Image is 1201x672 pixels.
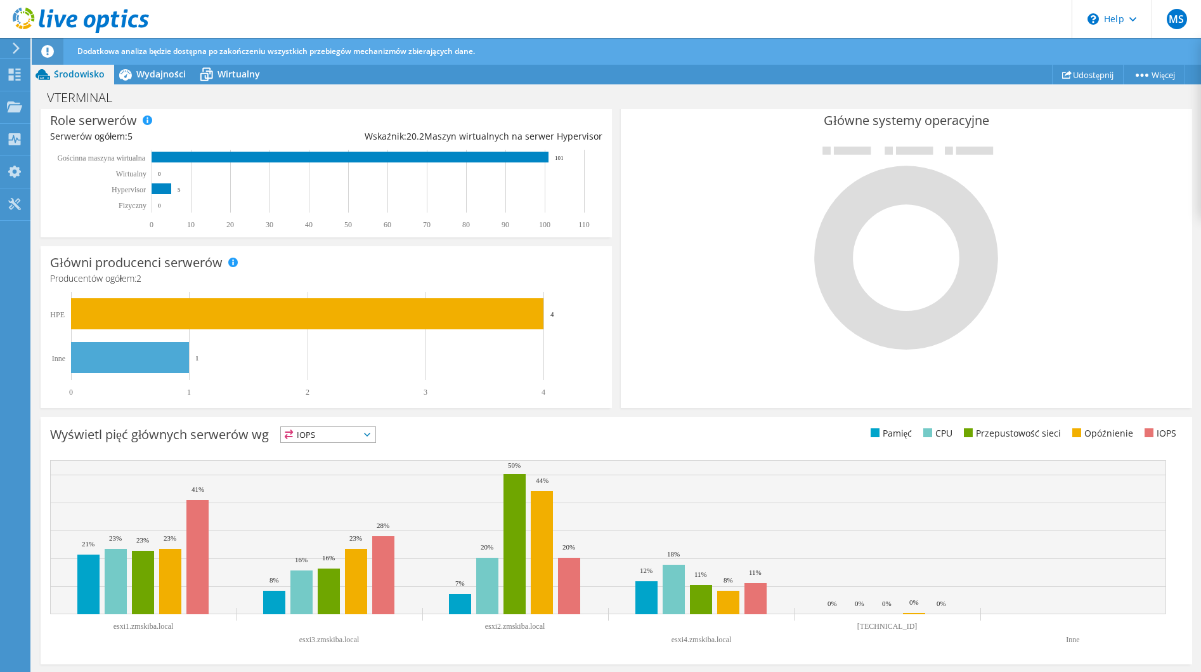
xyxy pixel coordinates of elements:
text: 1 [187,388,191,397]
text: esxi3.zmskiba.local [299,635,360,644]
a: Udostępnij [1052,65,1124,84]
text: HPE [50,310,65,319]
text: 0 [150,220,153,229]
span: 2 [136,272,141,284]
text: 21% [82,540,94,548]
text: 20 [226,220,234,229]
text: esxi4.zmskiba.local [672,635,732,644]
text: 0 [158,202,161,209]
text: 0% [909,598,919,606]
text: 11% [749,569,762,576]
span: Dodatkowa analiza będzie dostępna po zakończeniu wszystkich przebiegów mechanizmów zbierających d... [77,46,475,56]
text: 20% [562,543,575,551]
text: 41% [192,485,204,493]
text: 80 [462,220,470,229]
h4: Producentów ogółem: [50,272,602,286]
text: 50% [508,461,521,469]
text: 18% [667,550,680,558]
li: Pamięć [867,426,912,440]
text: esxi1.zmskiba.local [114,622,174,631]
text: 4 [550,310,554,318]
text: 0 [69,388,73,397]
span: Wirtualny [217,68,260,80]
span: 20.2 [406,130,424,142]
text: 28% [377,522,389,529]
text: 40 [305,220,313,229]
li: Przepustowość sieci [961,426,1061,440]
text: Hypervisor [112,185,146,194]
span: Wydajności [136,68,186,80]
li: Opóźnienie [1069,426,1133,440]
text: 0 [158,171,161,177]
text: esxi2.zmskiba.local [485,622,545,631]
text: 1 [195,354,199,362]
text: Inne [52,354,65,363]
div: Wskaźnik: Maszyn wirtualnych na serwer Hypervisor [326,129,602,143]
text: 23% [109,534,122,542]
text: 16% [295,556,308,563]
text: 110 [578,220,590,229]
text: 11% [694,570,707,578]
text: 23% [164,534,176,542]
text: 23% [136,536,149,544]
text: 23% [349,534,362,542]
h3: Główne systemy operacyjne [630,114,1183,128]
text: 0% [937,600,946,607]
text: 8% [269,576,279,584]
text: Fizyczny [119,201,146,210]
div: Serwerów ogółem: [50,129,326,143]
li: IOPS [1141,426,1176,440]
text: Wirtualny [116,169,146,178]
text: 90 [502,220,509,229]
h3: Główni producenci serwerów [50,256,223,270]
text: 60 [384,220,391,229]
text: Gościnna maszyna wirtualna [57,154,145,162]
text: 5 [178,187,181,193]
span: MS [1167,9,1187,29]
li: CPU [920,426,952,440]
text: 2 [306,388,309,397]
text: 70 [423,220,431,229]
text: Inne [1066,635,1079,644]
h1: VTERMINAL [41,91,132,105]
text: 3 [424,388,427,397]
a: Więcej [1123,65,1185,84]
text: 20% [481,543,493,551]
svg: \n [1087,13,1099,25]
h3: Role serwerów [50,114,137,128]
text: 30 [266,220,273,229]
text: 0% [882,600,892,607]
text: 0% [828,600,837,607]
text: 0% [855,600,864,607]
text: 100 [539,220,550,229]
text: 8% [724,576,733,584]
text: [TECHNICAL_ID] [857,622,918,631]
text: 101 [555,155,564,161]
text: 4 [542,388,545,397]
text: 7% [455,579,465,587]
text: 50 [344,220,352,229]
text: 10 [187,220,195,229]
span: 5 [127,130,133,142]
text: 16% [322,554,335,562]
text: 12% [640,567,652,574]
text: 44% [536,477,549,484]
span: IOPS [281,427,375,442]
span: Środowisko [54,68,105,80]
